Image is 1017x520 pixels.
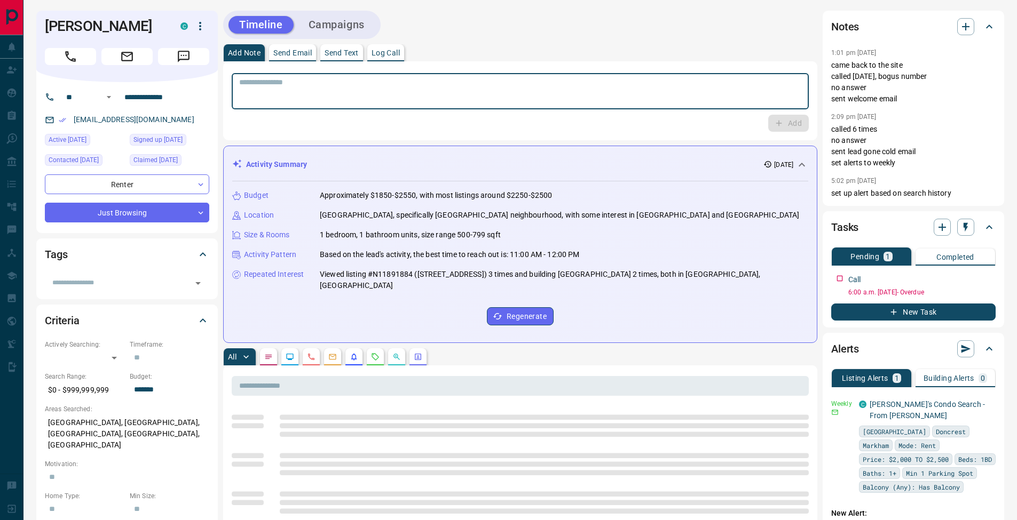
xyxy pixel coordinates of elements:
[831,60,996,105] p: came back to the site called [DATE], bogus number no answer sent welcome email
[130,372,209,381] p: Budget:
[45,134,124,149] div: Sun Sep 14 2025
[831,409,839,416] svg: Email
[895,374,899,382] p: 1
[244,229,290,241] p: Size & Rooms
[244,210,274,221] p: Location
[886,253,890,260] p: 1
[180,22,188,30] div: condos.ca
[831,49,877,57] p: 1:01 pm [DATE]
[906,468,973,478] span: Min 1 Parking Spot
[307,353,316,361] svg: Calls
[981,374,985,382] p: 0
[831,336,996,362] div: Alerts
[244,269,304,280] p: Repeated Interest
[45,340,124,349] p: Actively Searching:
[414,353,422,361] svg: Agent Actions
[863,468,896,478] span: Baths: 1+
[191,276,206,291] button: Open
[870,400,985,420] a: [PERSON_NAME]'s Condo Search - From [PERSON_NAME]
[831,113,877,121] p: 2:09 pm [DATE]
[244,249,296,260] p: Activity Pattern
[831,124,996,169] p: called 6 times no answer sent lead gone cold email set alerts to weekly
[350,353,358,361] svg: Listing Alerts
[958,454,992,465] span: Beds: 1BD
[45,203,209,222] div: Just Browsing
[487,307,554,325] button: Regenerate
[320,249,580,260] p: Based on the lead's activity, the best time to reach out is: 11:00 AM - 12:00 PM
[863,454,949,465] span: Price: $2,000 TO $2,500
[298,16,375,34] button: Campaigns
[936,426,966,437] span: Doncrest
[392,353,401,361] svg: Opportunities
[286,353,294,361] svg: Lead Browsing Activity
[831,508,996,519] p: New Alert:
[45,174,209,194] div: Renter
[45,312,80,329] h2: Criteria
[45,154,124,169] div: Fri Aug 22 2025
[45,242,209,267] div: Tags
[831,18,859,35] h2: Notes
[859,401,866,408] div: condos.ca
[45,414,209,454] p: [GEOGRAPHIC_DATA], [GEOGRAPHIC_DATA], [GEOGRAPHIC_DATA], [GEOGRAPHIC_DATA], [GEOGRAPHIC_DATA]
[320,210,800,221] p: [GEOGRAPHIC_DATA], specifically [GEOGRAPHIC_DATA] neighbourhood, with some interest in [GEOGRAPHI...
[228,353,236,361] p: All
[328,353,337,361] svg: Emails
[273,49,312,57] p: Send Email
[228,49,261,57] p: Add Note
[45,381,124,399] p: $0 - $999,999,999
[831,219,858,236] h2: Tasks
[158,48,209,65] span: Message
[371,353,380,361] svg: Requests
[45,246,67,263] h2: Tags
[246,159,307,170] p: Activity Summary
[45,491,124,501] p: Home Type:
[101,48,153,65] span: Email
[831,214,996,240] div: Tasks
[831,399,853,409] p: Weekly
[936,253,974,261] p: Completed
[372,49,400,57] p: Log Call
[130,134,209,149] div: Tue Jan 29 2019
[49,134,86,145] span: Active [DATE]
[320,190,552,201] p: Approximately $1850-$2550, with most listings around $2250-$2500
[74,115,194,124] a: [EMAIL_ADDRESS][DOMAIN_NAME]
[924,374,974,382] p: Building Alerts
[863,426,926,437] span: [GEOGRAPHIC_DATA]
[842,374,888,382] p: Listing Alerts
[45,372,124,381] p: Search Range:
[244,190,269,201] p: Budget
[130,491,209,501] p: Min Size:
[831,340,859,357] h2: Alerts
[320,229,501,241] p: 1 bedroom, 1 bathroom units, size range 500-799 sqft
[45,308,209,333] div: Criteria
[59,116,66,124] svg: Email Verified
[831,177,877,185] p: 5:02 pm [DATE]
[774,160,793,170] p: [DATE]
[130,154,209,169] div: Tue Nov 14 2023
[49,155,99,165] span: Contacted [DATE]
[848,287,996,297] p: 6:00 a.m. [DATE] - Overdue
[831,303,996,321] button: New Task
[831,14,996,39] div: Notes
[130,340,209,349] p: Timeframe:
[863,482,960,492] span: Balcony (Any): Has Balcony
[898,440,936,451] span: Mode: Rent
[320,269,808,291] p: Viewed listing #N11891884 ([STREET_ADDRESS]) 3 times and building [GEOGRAPHIC_DATA] 2 times, both...
[325,49,359,57] p: Send Text
[264,353,273,361] svg: Notes
[831,188,996,199] p: set up alert based on search history
[45,404,209,414] p: Areas Searched:
[103,91,115,103] button: Open
[850,253,879,260] p: Pending
[45,18,164,35] h1: [PERSON_NAME]
[848,274,861,285] p: Call
[228,16,294,34] button: Timeline
[45,48,96,65] span: Call
[133,134,183,145] span: Signed up [DATE]
[45,459,209,469] p: Motivation:
[232,155,808,174] div: Activity Summary[DATE]
[133,155,178,165] span: Claimed [DATE]
[863,440,889,451] span: Markham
